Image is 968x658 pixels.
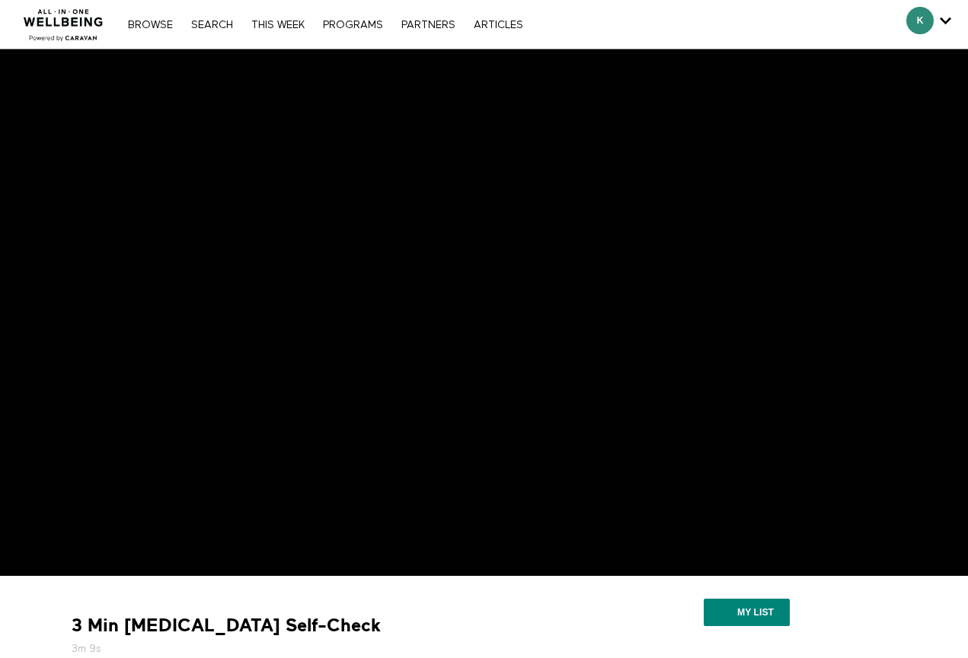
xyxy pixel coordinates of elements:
nav: Primary [120,17,530,32]
h5: 3m 9s [72,641,578,656]
a: ARTICLES [466,20,531,30]
strong: 3 Min [MEDICAL_DATA] Self-Check [72,614,381,637]
a: Browse [120,20,181,30]
a: THIS WEEK [244,20,312,30]
a: PARTNERS [394,20,463,30]
button: My list [704,599,790,626]
a: Search [184,20,241,30]
a: PROGRAMS [315,20,391,30]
